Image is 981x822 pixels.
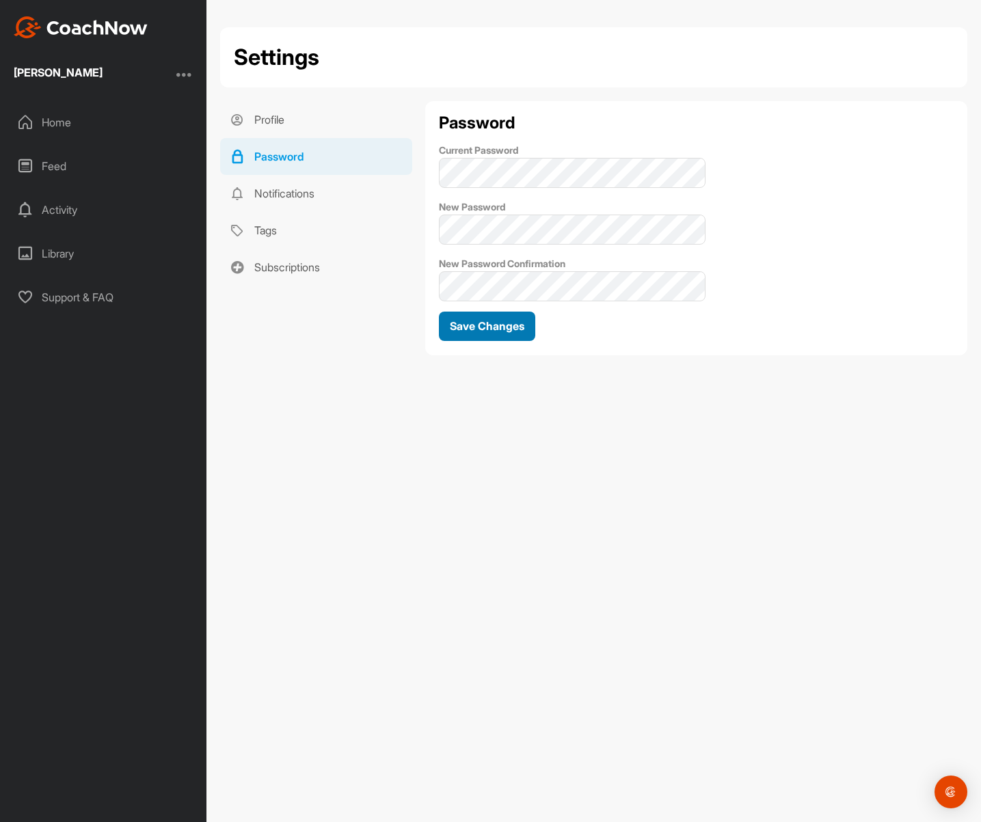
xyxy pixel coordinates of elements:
label: New Password Confirmation [439,258,565,269]
a: Password [220,138,412,175]
label: Current Password [439,144,518,156]
div: [PERSON_NAME] [14,67,103,78]
a: Tags [220,212,412,249]
label: New Password [439,201,505,213]
div: Feed [8,149,200,183]
h2: Settings [234,41,319,74]
div: Support & FAQ [8,280,200,314]
div: Home [8,105,200,139]
div: Open Intercom Messenger [935,776,967,808]
button: Save Changes [439,312,535,341]
div: Activity [8,193,200,227]
a: Profile [220,101,412,138]
h2: Password [439,115,954,131]
a: Notifications [220,175,412,212]
div: Library [8,236,200,271]
span: Save Changes [450,319,524,333]
a: Subscriptions [220,249,412,286]
img: CoachNow [14,16,148,38]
